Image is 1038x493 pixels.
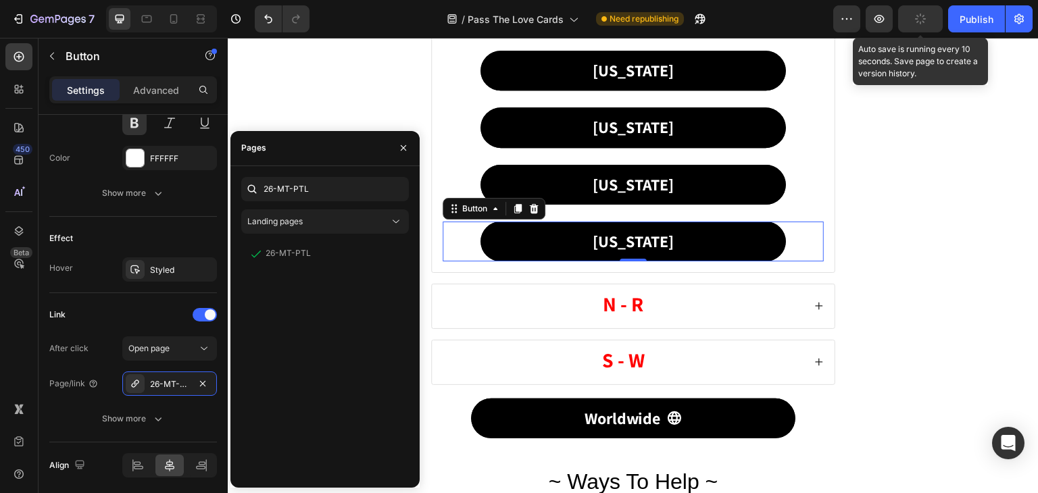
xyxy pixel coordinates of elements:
[89,11,95,27] p: 7
[128,343,170,353] span: Open page
[365,189,446,218] p: [US_STATE]
[122,336,217,361] button: Open page
[365,132,446,161] p: [US_STATE]
[610,13,678,25] span: Need republishing
[228,38,1038,493] iframe: Design area
[241,177,409,201] input: Insert link or search
[49,407,217,431] button: Show more
[133,83,179,97] p: Advanced
[49,262,73,274] div: Hover
[948,5,1005,32] button: Publish
[150,264,214,276] div: Styled
[49,152,70,164] div: Color
[241,209,409,234] button: Landing pages
[321,432,491,456] a: ~ Ways To Help ~
[150,378,189,390] div: 26-MT-PTL
[255,5,310,32] div: Undo/Redo
[49,378,99,390] div: Page/link
[232,165,262,177] div: Button
[266,247,311,259] div: 26-MT-PTL
[357,366,433,395] p: Worldwide
[241,142,266,154] div: Pages
[253,184,558,224] a: [US_STATE]
[462,12,465,26] span: /
[13,144,32,155] div: 450
[960,12,993,26] div: Publish
[247,216,303,226] span: Landing pages
[49,342,89,355] div: After click
[374,309,417,336] strong: S - W
[102,186,165,200] div: Show more
[49,181,217,205] button: Show more
[102,412,165,425] div: Show more
[150,153,214,165] div: FFFFFF
[253,127,558,167] a: [US_STATE]
[49,309,66,321] div: Link
[67,83,105,97] p: Settings
[992,427,1024,459] div: Open Intercom Messenger
[365,75,446,104] p: [US_STATE]
[253,70,558,109] a: [US_STATE]
[66,48,180,64] p: Button
[5,5,101,32] button: 7
[468,12,564,26] span: Pass The Love Cards
[49,457,88,475] div: Align
[375,253,416,280] strong: N - R
[10,247,32,258] div: Beta
[49,232,73,244] div: Effect
[243,361,568,400] a: Worldwide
